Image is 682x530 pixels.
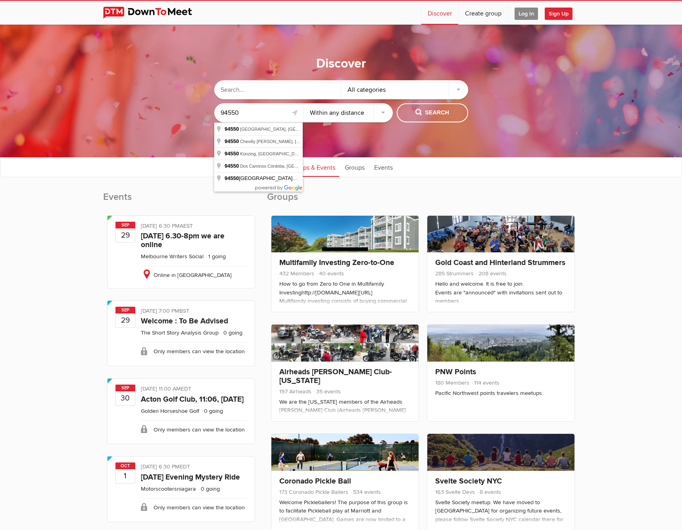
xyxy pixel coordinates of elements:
[214,103,304,122] input: Location or ZIP-Code
[435,367,476,377] a: PNW Points
[279,476,351,486] a: Coronado Pickle Ball
[141,342,247,360] div: Only members can view the location
[141,231,225,250] a: [DATE] 6.30-8pm we are online
[225,175,239,181] span: 94550
[279,258,394,267] a: Multifamily Investing Zero-to-One
[115,385,135,391] span: Sep
[279,489,348,495] span: 173 Coronado Pickle Ballers
[225,163,239,169] span: 94550
[267,191,579,211] h2: Groups
[415,108,449,117] span: Search
[115,307,135,313] span: Sep
[115,462,135,469] span: Oct
[103,191,259,211] h2: Events
[370,157,397,177] a: Events
[181,385,191,392] span: America/Toronto
[201,408,223,414] li: 0 going
[435,389,567,398] div: Pacific Northwest points travelers meetups.
[141,329,219,336] a: The Short Story Analysis Group
[240,127,381,132] span: [GEOGRAPHIC_DATA], [GEOGRAPHIC_DATA], [GEOGRAPHIC_DATA]
[214,80,341,99] input: Search...
[508,1,544,25] a: Log In
[435,258,565,267] a: Gold Coast and Hinterland Strummers
[341,157,369,177] a: Groups
[225,138,239,144] span: 94550
[141,395,244,404] a: Acton Golf Club, 11:06, [DATE]
[459,1,508,25] a: Create group
[286,157,339,177] a: Groups & Events
[397,103,468,122] button: Search
[435,270,474,277] span: 285 Strummers
[141,253,204,260] a: Melbourne Writers Social
[279,367,392,385] a: Airheads [PERSON_NAME] Club-[US_STATE]
[141,316,228,326] a: Welcome : To Be Advised
[154,272,232,279] span: Online in [GEOGRAPHIC_DATA]
[435,379,469,386] span: 180 Members
[198,486,220,492] li: 0 going
[316,56,366,72] h1: Discover
[180,463,190,470] span: America/Toronto
[103,7,204,19] img: DownToMeet
[116,469,135,483] b: 1
[116,313,135,327] b: 29
[240,151,304,156] span: Künzing, [GEOGRAPHIC_DATA]
[471,379,499,386] span: 114 events
[421,1,458,25] a: Discover
[141,420,247,438] div: Only members can view the location
[141,222,247,232] div: [DATE] 6:30 PM
[435,476,502,486] a: Svelte Society NYC
[435,280,567,451] div: Hello and welcome. It is free to join. Events are "announced" with invitations sent out to member...
[279,388,311,395] span: 197 Airheads
[545,8,572,20] span: Sign Up
[316,270,344,277] span: 40 events
[341,80,468,99] div: All categories
[279,270,314,277] span: 432 Members
[475,270,507,277] span: 208 events
[435,489,475,495] span: 163 Svelte Devs
[141,472,240,482] a: [DATE] Evening Mystery Ride
[545,1,579,25] a: Sign Up
[476,489,501,495] span: 8 events
[116,228,135,242] b: 29
[240,164,380,168] span: Dos Caminos Córdoba, [GEOGRAPHIC_DATA], [GEOGRAPHIC_DATA]
[141,462,247,473] div: [DATE] 6:30 PM
[205,253,226,260] li: 1 going
[180,222,193,229] span: Australia/Sydney
[141,486,196,492] a: Motorscootersniagara
[313,388,341,395] span: 35 events
[179,308,189,314] span: Europe/London
[141,408,199,414] a: Golden Horseshoe Golf
[225,175,294,181] span: [GEOGRAPHIC_DATA]
[515,8,538,20] span: Log In
[225,151,239,157] span: 94550
[240,139,340,144] span: Chevilly [PERSON_NAME], [GEOGRAPHIC_DATA]
[141,498,247,516] div: Only members can view the location
[225,126,239,132] span: 94550
[141,307,247,317] div: [DATE] 7:00 PM
[220,329,242,336] li: 0 going
[115,222,135,228] span: Sep
[116,391,135,405] b: 30
[141,385,247,395] div: [DATE] 11:00 AM
[350,489,381,495] span: 534 events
